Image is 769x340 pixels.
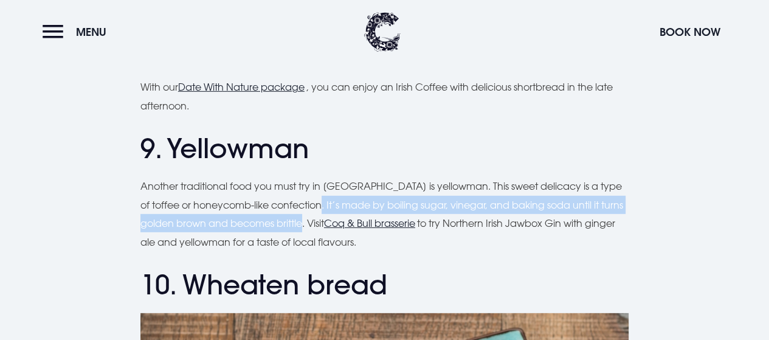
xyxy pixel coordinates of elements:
span: Menu [76,25,106,39]
a: Coq & Bull brasserie [324,217,415,229]
p: Another traditional food you must try in [GEOGRAPHIC_DATA] is yellowman. This sweet delicacy is a... [140,177,629,251]
a: Date With Nature package [178,81,305,93]
p: With our , you can enjoy an Irish Coffee with delicious shortbread in the late afternoon. [140,78,629,115]
img: Clandeboye Lodge [364,12,401,52]
button: Book Now [653,19,726,45]
h2: 9. Yellowman [140,133,629,165]
button: Menu [43,19,112,45]
h2: 10. Wheaten bread [140,269,629,301]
